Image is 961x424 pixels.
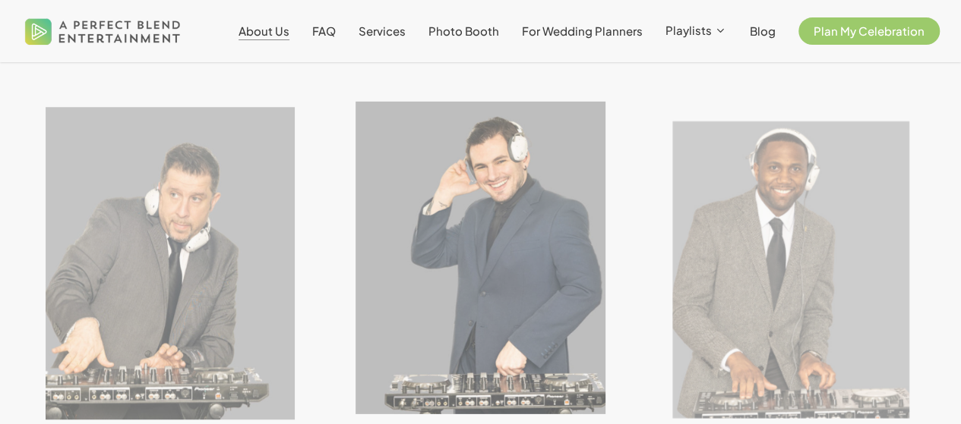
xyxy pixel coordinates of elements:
a: Plan My Celebration [798,25,940,37]
img: A Perfect Blend Entertainment [21,6,185,56]
span: FAQ [312,24,336,38]
span: Blog [750,24,776,38]
a: Playlists [665,24,727,38]
a: About Us [239,25,289,37]
span: Photo Booth [428,24,499,38]
a: Services [359,25,406,37]
a: Blog [750,25,776,37]
a: FAQ [312,25,336,37]
span: For Wedding Planners [522,24,643,38]
span: Services [359,24,406,38]
a: Photo Booth [428,25,499,37]
span: Plan My Celebration [814,24,925,38]
a: For Wedding Planners [522,25,643,37]
span: Playlists [665,23,712,37]
span: About Us [239,24,289,38]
